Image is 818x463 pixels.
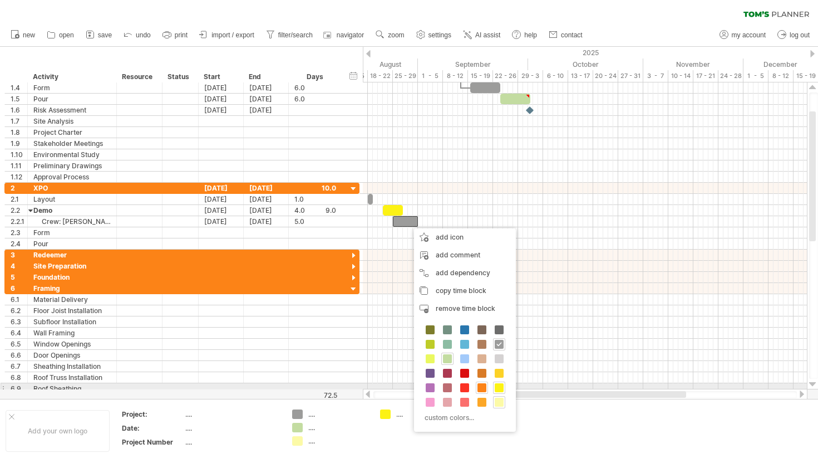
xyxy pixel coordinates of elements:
[643,70,668,82] div: 3 - 7
[11,82,27,93] div: 1.4
[33,183,111,193] div: XPO
[11,227,27,238] div: 2.3
[11,160,27,171] div: 1.11
[718,70,743,82] div: 24 - 28
[244,82,289,93] div: [DATE]
[322,28,367,42] a: navigator
[199,105,244,115] div: [DATE]
[790,31,810,39] span: log out
[294,194,336,204] div: 1.0
[11,216,27,227] div: 2.2.1
[6,410,110,452] div: Add your own logo
[443,70,468,82] div: 8 - 12
[33,138,111,149] div: Stakeholder Meetings
[11,138,27,149] div: 1.9
[693,70,718,82] div: 17 - 21
[11,305,27,316] div: 6.2
[11,383,27,394] div: 6.9
[33,105,111,115] div: Risk Assessment
[428,31,451,39] span: settings
[11,328,27,338] div: 6.4
[414,228,516,246] div: add icon
[160,28,191,42] a: print
[199,183,244,193] div: [DATE]
[568,70,593,82] div: 13 - 17
[308,436,369,446] div: ....
[593,70,618,82] div: 20 - 24
[244,183,289,193] div: [DATE]
[460,28,504,42] a: AI assist
[308,410,369,419] div: ....
[11,261,27,271] div: 4
[33,316,111,327] div: Subfloor Installation
[33,238,111,249] div: Pour
[59,31,74,39] span: open
[418,59,528,70] div: September 2025
[33,227,111,238] div: Form
[11,250,27,260] div: 3
[33,71,110,82] div: Activity
[167,71,192,82] div: Status
[717,28,769,42] a: my account
[11,350,27,360] div: 6.6
[11,183,27,193] div: 2
[33,272,111,282] div: Foundation
[543,70,568,82] div: 6 - 10
[199,205,244,216] div: [DATE]
[185,410,279,419] div: ....
[98,31,112,39] span: save
[33,172,111,182] div: Approval Process
[23,31,35,39] span: new
[33,216,111,227] div: Crew: [PERSON_NAME], [PERSON_NAME], [PERSON_NAME], [PERSON_NAME], [PERSON_NAME]
[11,105,27,115] div: 1.6
[33,205,111,216] div: Demo
[244,105,289,115] div: [DATE]
[732,31,766,39] span: my account
[308,423,369,432] div: ....
[249,71,282,82] div: End
[294,82,336,93] div: 6.0
[121,28,154,42] a: undo
[493,70,518,82] div: 22 - 26
[768,70,794,82] div: 8 - 12
[11,283,27,294] div: 6
[743,70,768,82] div: 1 - 5
[278,31,313,39] span: filter/search
[33,283,111,294] div: Framing
[33,194,111,204] div: Layout
[11,127,27,138] div: 1.8
[396,410,457,419] div: ....
[294,94,336,104] div: 6.0
[618,70,643,82] div: 27 - 31
[393,70,418,82] div: 25 - 29
[11,372,27,383] div: 6.8
[288,71,341,82] div: Days
[244,205,289,216] div: [DATE]
[33,383,111,394] div: Roof Sheathing
[368,70,393,82] div: 18 - 22
[33,350,111,360] div: Door Openings
[83,28,115,42] a: save
[33,116,111,126] div: Site Analysis
[11,194,27,204] div: 2.1
[413,28,455,42] a: settings
[33,372,111,383] div: Roof Truss Installation
[33,294,111,305] div: Material Delivery
[11,116,27,126] div: 1.7
[11,294,27,305] div: 6.1
[509,28,540,42] a: help
[11,272,27,282] div: 5
[373,28,407,42] a: zoom
[122,410,183,419] div: Project:
[11,205,27,216] div: 2.2
[33,94,111,104] div: Pour
[136,31,151,39] span: undo
[33,127,111,138] div: Project Charter
[643,59,743,70] div: November 2025
[11,238,27,249] div: 2.4
[294,205,336,216] div: 4.0
[211,31,254,39] span: import / export
[414,246,516,264] div: add comment
[289,391,337,399] div: 72.5
[418,70,443,82] div: 1 - 5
